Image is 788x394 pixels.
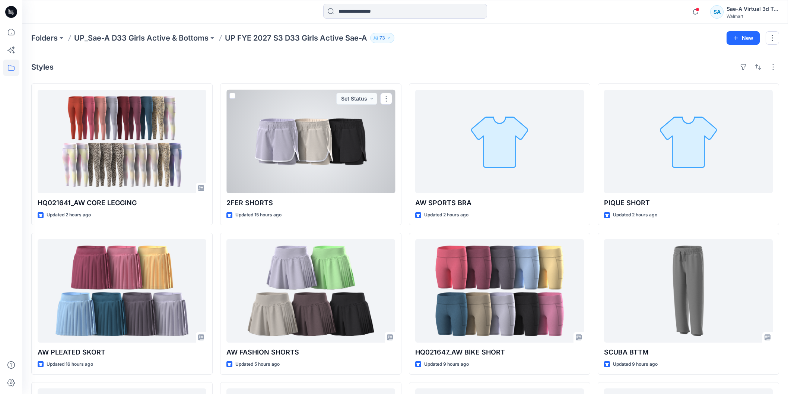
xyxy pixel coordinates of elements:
[727,31,760,45] button: New
[47,360,93,368] p: Updated 16 hours ago
[31,63,54,72] h4: Styles
[38,347,206,358] p: AW PLEATED SKORT
[604,239,773,343] a: SCUBA BTTM
[47,211,91,219] p: Updated 2 hours ago
[727,4,779,13] div: Sae-A Virtual 3d Team
[424,211,468,219] p: Updated 2 hours ago
[424,360,469,368] p: Updated 9 hours ago
[226,90,395,193] a: 2FER SHORTS
[38,239,206,343] a: AW PLEATED SKORT
[415,347,584,358] p: HQ021647_AW BIKE SHORT
[415,239,584,343] a: HQ021647_AW BIKE SHORT
[415,90,584,193] a: AW SPORTS BRA
[379,34,385,42] p: 73
[74,33,209,43] a: UP_Sae-A D33 Girls Active & Bottoms
[710,5,724,19] div: SA
[235,211,282,219] p: Updated 15 hours ago
[604,90,773,193] a: PIQUE SHORT
[604,347,773,358] p: SCUBA BTTM
[226,347,395,358] p: AW FASHION SHORTS
[604,198,773,208] p: PIQUE SHORT
[370,33,394,43] button: 73
[38,198,206,208] p: HQ021641_AW CORE LEGGING
[225,33,367,43] p: UP FYE 2027 S3 D33 Girls Active Sae-A
[38,90,206,193] a: HQ021641_AW CORE LEGGING
[613,360,658,368] p: Updated 9 hours ago
[727,13,779,19] div: Walmart
[226,198,395,208] p: 2FER SHORTS
[235,360,280,368] p: Updated 5 hours ago
[226,239,395,343] a: AW FASHION SHORTS
[31,33,58,43] a: Folders
[415,198,584,208] p: AW SPORTS BRA
[613,211,657,219] p: Updated 2 hours ago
